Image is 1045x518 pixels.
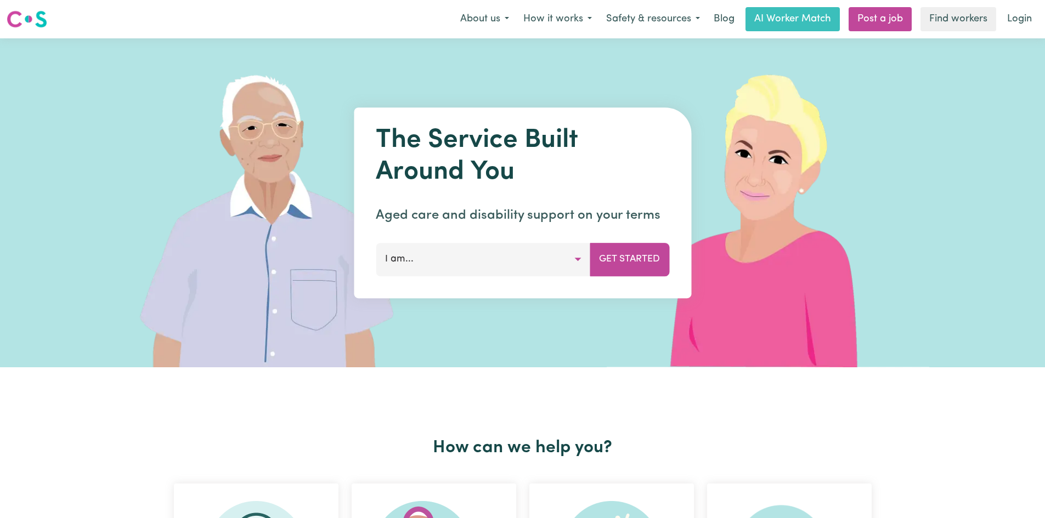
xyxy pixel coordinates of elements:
p: Aged care and disability support on your terms [376,206,669,225]
button: I am... [376,243,590,276]
button: Get Started [590,243,669,276]
a: Careseekers logo [7,7,47,32]
a: AI Worker Match [745,7,840,31]
h2: How can we help you? [167,437,878,458]
a: Find workers [920,7,996,31]
button: How it works [516,8,599,31]
img: Careseekers logo [7,9,47,29]
a: Blog [707,7,741,31]
a: Login [1001,7,1038,31]
button: Safety & resources [599,8,707,31]
a: Post a job [849,7,912,31]
button: About us [453,8,516,31]
h1: The Service Built Around You [376,125,669,188]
